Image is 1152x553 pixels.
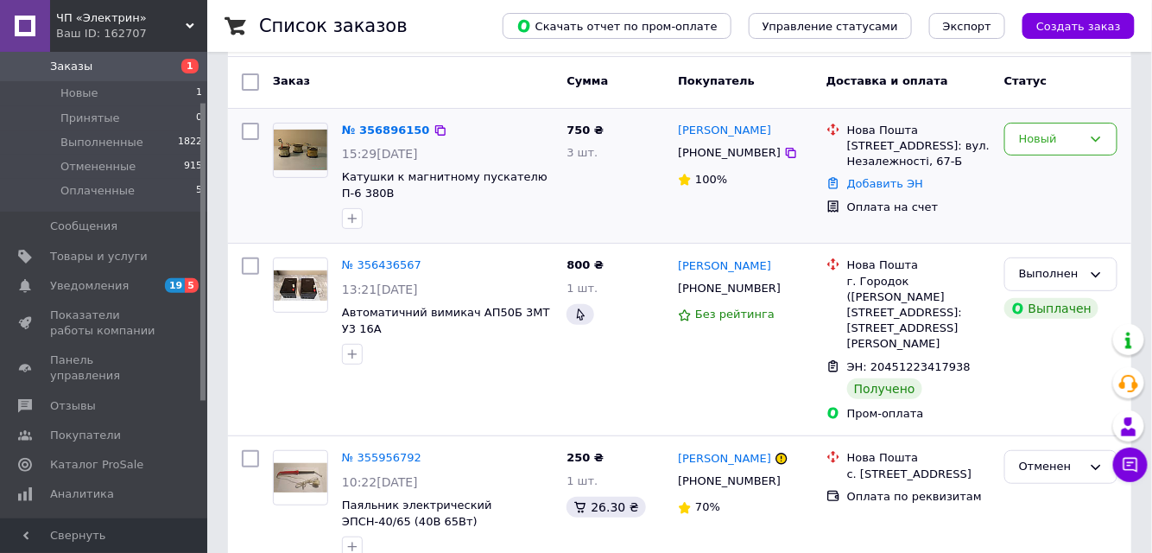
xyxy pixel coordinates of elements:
[847,489,991,505] div: Оплата по реквизитам
[567,74,608,87] span: Сумма
[60,86,98,101] span: Новые
[674,470,784,493] div: [PHONE_NUMBER]
[678,258,771,275] a: [PERSON_NAME]
[503,13,731,39] button: Скачать отчет по пром-оплате
[50,308,160,339] span: Показатели работы компании
[342,475,418,489] span: 10:22[DATE]
[56,26,207,41] div: Ваш ID: 162707
[1004,298,1098,319] div: Выплачен
[678,74,755,87] span: Покупатель
[567,258,604,271] span: 800 ₴
[60,135,143,150] span: Выполненные
[50,353,160,384] span: Панель управления
[847,123,991,138] div: Нова Пошта
[567,146,598,159] span: 3 шт.
[567,282,598,295] span: 1 шт.
[56,10,186,26] span: ЧП «Электрин»
[674,142,784,164] div: [PHONE_NUMBER]
[1022,13,1135,39] button: Создать заказ
[674,277,784,300] div: [PHONE_NUMBER]
[847,378,922,399] div: Получено
[50,249,148,264] span: Товары и услуги
[1019,130,1082,149] div: Новый
[50,398,96,414] span: Отзывы
[274,270,327,300] img: Фото товару
[274,130,327,170] img: Фото товару
[196,183,202,199] span: 5
[342,499,492,528] a: Паяльник электрический ЭПСН-40/65 (40В 65Вт)
[342,170,548,200] a: Катушки к магнитному пускателю П-6 380В
[695,500,720,513] span: 70%
[1113,448,1148,482] button: Чат с покупателем
[342,147,418,161] span: 15:29[DATE]
[567,474,598,487] span: 1 шт.
[678,123,771,139] a: [PERSON_NAME]
[50,428,121,443] span: Покупатели
[165,278,185,293] span: 19
[1019,458,1082,476] div: Отменен
[342,306,550,335] a: Автоматичний вимикач АП50Б 3МТ У3 16А
[1036,20,1121,33] span: Создать заказ
[678,451,771,467] a: [PERSON_NAME]
[567,451,604,464] span: 250 ₴
[749,13,912,39] button: Управление статусами
[695,173,727,186] span: 100%
[847,467,991,482] div: с. [STREET_ADDRESS]
[1004,74,1048,87] span: Статус
[847,138,991,169] div: [STREET_ADDRESS]: вул. Незалежності, 67-Б
[184,159,202,175] span: 915
[847,274,991,353] div: г. Городок ([PERSON_NAME][STREET_ADDRESS]: [STREET_ADDRESS][PERSON_NAME]
[185,278,199,293] span: 5
[847,406,991,422] div: Пром-оплата
[943,20,991,33] span: Экспорт
[342,124,430,137] a: № 356896150
[826,74,948,87] span: Доставка и оплата
[342,283,418,296] span: 13:21[DATE]
[763,20,898,33] span: Управление статусами
[847,257,991,273] div: Нова Пошта
[50,516,160,547] span: Инструменты вебмастера и SEO
[1019,265,1082,283] div: Выполнен
[60,183,135,199] span: Оплаченные
[50,278,129,294] span: Уведомления
[1005,19,1135,32] a: Создать заказ
[274,463,327,493] img: Фото товару
[273,74,310,87] span: Заказ
[60,159,136,175] span: Отмененные
[196,86,202,101] span: 1
[847,360,971,373] span: ЭН: 20451223417938
[847,450,991,466] div: Нова Пошта
[847,177,923,190] a: Добавить ЭН
[342,258,421,271] a: № 356436567
[567,124,604,137] span: 750 ₴
[847,200,991,215] div: Оплата на счет
[181,59,199,73] span: 1
[60,111,120,126] span: Принятые
[695,308,775,321] span: Без рейтинга
[273,450,328,505] a: Фото товару
[259,16,408,36] h1: Список заказов
[567,497,645,518] div: 26.30 ₴
[516,18,718,34] span: Скачать отчет по пром-оплате
[50,486,114,502] span: Аналитика
[50,59,92,74] span: Заказы
[273,123,328,178] a: Фото товару
[196,111,202,126] span: 0
[273,257,328,313] a: Фото товару
[178,135,202,150] span: 1822
[342,451,421,464] a: № 355956792
[929,13,1005,39] button: Экспорт
[50,219,117,234] span: Сообщения
[50,457,143,473] span: Каталог ProSale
